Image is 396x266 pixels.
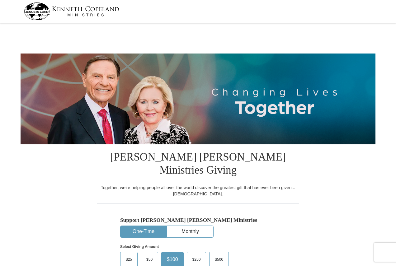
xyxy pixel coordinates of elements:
[123,255,135,264] span: $25
[212,255,226,264] span: $500
[167,226,213,237] button: Monthly
[143,255,156,264] span: $50
[97,144,299,184] h1: [PERSON_NAME] [PERSON_NAME] Ministries Giving
[120,217,276,223] h5: Support [PERSON_NAME] [PERSON_NAME] Ministries
[164,255,181,264] span: $100
[24,2,119,20] img: kcm-header-logo.svg
[120,245,159,249] strong: Select Giving Amount
[189,255,204,264] span: $250
[120,226,167,237] button: One-Time
[97,184,299,197] div: Together, we're helping people all over the world discover the greatest gift that has ever been g...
